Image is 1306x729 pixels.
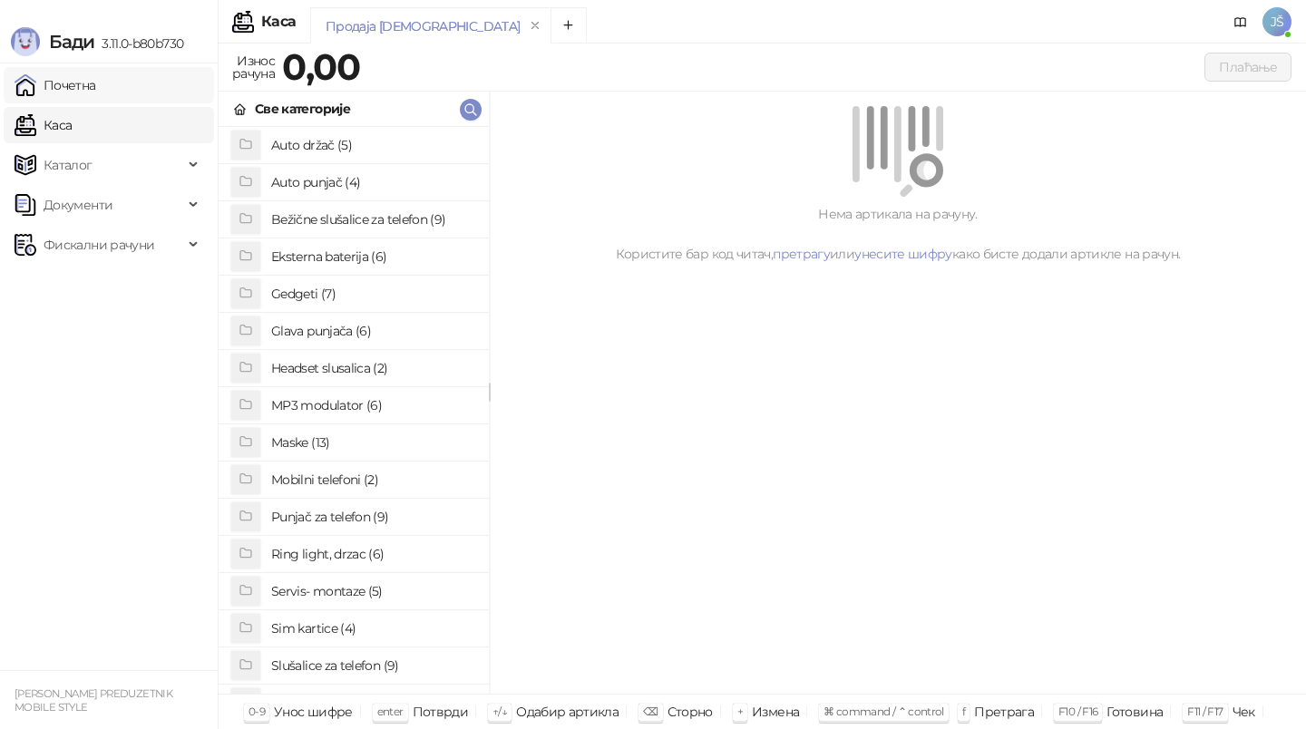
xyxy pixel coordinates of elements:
span: Документи [44,187,112,223]
div: Продаја [DEMOGRAPHIC_DATA] [326,16,520,36]
span: Бади [49,31,94,53]
img: Logo [11,27,40,56]
span: F11 / F17 [1187,705,1223,718]
a: Почетна [15,67,96,103]
span: ⌘ command / ⌃ control [824,705,944,718]
h4: Glava punjača (6) [271,316,474,345]
span: JŠ [1262,7,1291,36]
button: Плаћање [1204,53,1291,82]
span: Каталог [44,147,93,183]
h4: Headset slusalica (2) [271,354,474,383]
div: Измена [752,700,799,724]
h4: Servis- montaze (5) [271,577,474,606]
h4: Slušalice za telefon (9) [271,651,474,680]
div: Потврди [413,700,469,724]
div: Сторно [668,700,713,724]
div: Одабир артикла [516,700,619,724]
h4: Mobilni telefoni (2) [271,465,474,494]
h4: Auto punjač (4) [271,168,474,197]
a: унесите шифру [854,246,952,262]
h4: MP3 modulator (6) [271,391,474,420]
div: Износ рачуна [229,49,278,85]
span: f [962,705,965,718]
a: претрагу [773,246,830,262]
div: Све категорије [255,99,350,119]
span: Фискални рачуни [44,227,154,263]
div: Претрага [974,700,1034,724]
h4: Maske (13) [271,428,474,457]
h4: Gedgeti (7) [271,279,474,308]
span: ⌫ [643,705,658,718]
h4: Auto držač (5) [271,131,474,160]
h4: Bežične slušalice za telefon (9) [271,205,474,234]
strong: 0,00 [282,44,360,89]
small: [PERSON_NAME] PREDUZETNIK MOBILE STYLE [15,687,172,714]
div: Унос шифре [274,700,353,724]
h4: Punjač za telefon (9) [271,502,474,531]
div: Нема артикала на рачуну. Користите бар код читач, или како бисте додали артикле на рачун. [512,204,1284,264]
span: F10 / F16 [1058,705,1097,718]
div: Каса [261,15,296,29]
div: grid [219,127,489,694]
h4: Sim kartice (4) [271,614,474,643]
button: remove [523,18,547,34]
span: + [737,705,743,718]
h4: Eksterna baterija (6) [271,242,474,271]
span: enter [377,705,404,718]
div: Готовина [1106,700,1163,724]
a: Каса [15,107,72,143]
span: 3.11.0-b80b730 [94,35,183,52]
h4: Staklo za telefon (7) [271,688,474,717]
a: Документација [1226,7,1255,36]
h4: Ring light, drzac (6) [271,539,474,569]
span: 0-9 [249,705,265,718]
div: Чек [1233,700,1255,724]
button: Add tab [551,7,587,44]
span: ↑/↓ [492,705,507,718]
